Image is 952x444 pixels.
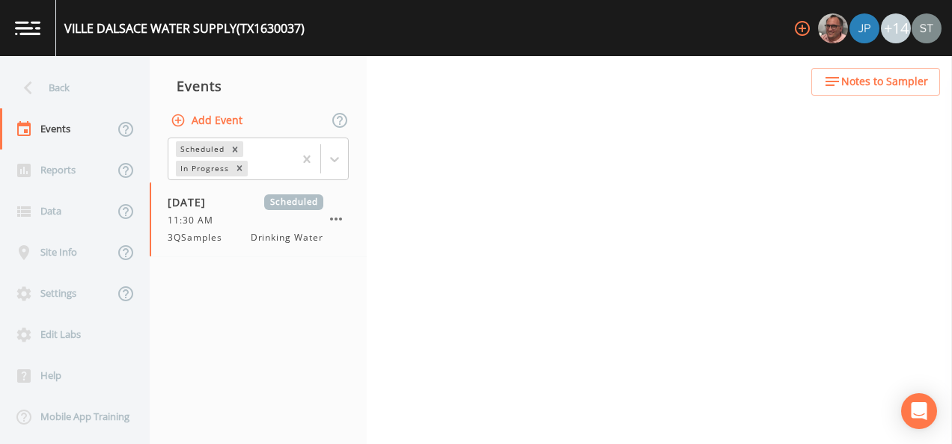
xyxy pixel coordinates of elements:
[15,21,40,35] img: logo
[264,194,323,210] span: Scheduled
[168,107,248,135] button: Add Event
[849,13,880,43] div: Joshua gere Paul
[901,393,937,429] div: Open Intercom Messenger
[168,194,216,210] span: [DATE]
[168,214,222,227] span: 11:30 AM
[150,182,367,257] a: [DATE]Scheduled11:30 AM3QSamplesDrinking Water
[64,19,305,37] div: VILLE DALSACE WATER SUPPLY (TX1630037)
[881,13,911,43] div: +14
[841,73,928,91] span: Notes to Sampler
[176,141,227,157] div: Scheduled
[231,161,248,176] div: Remove In Progress
[818,13,848,43] img: e2d790fa78825a4bb76dcb6ab311d44c
[176,161,231,176] div: In Progress
[817,13,849,43] div: Mike Franklin
[150,67,367,105] div: Events
[811,68,940,96] button: Notes to Sampler
[251,231,323,244] span: Drinking Water
[849,13,879,43] img: 41241ef155101aa6d92a04480b0d0000
[227,141,243,157] div: Remove Scheduled
[168,231,231,244] span: 3QSamples
[912,13,942,43] img: c0670e89e469b6405363224a5fca805c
